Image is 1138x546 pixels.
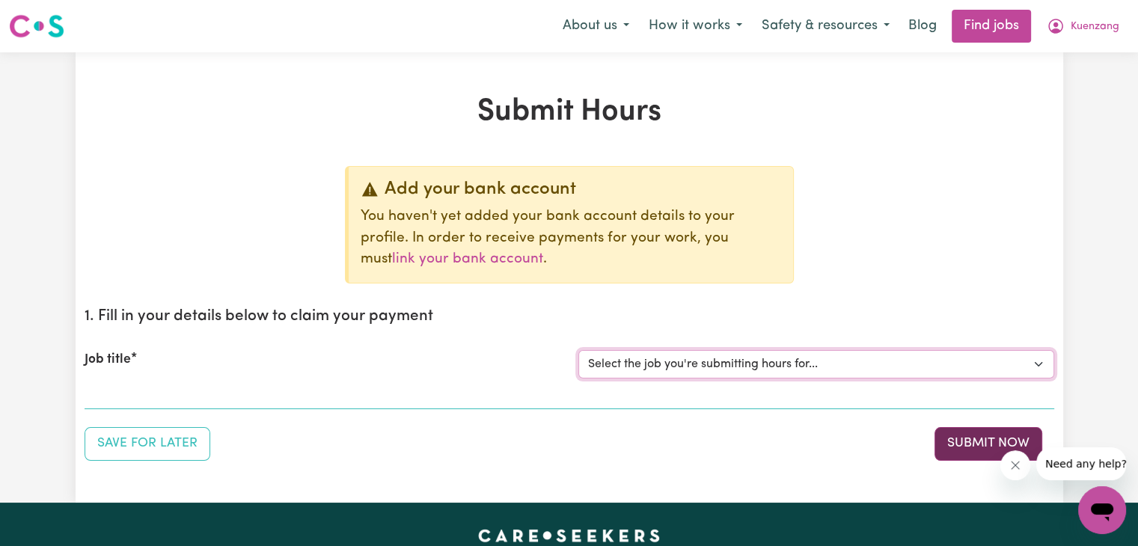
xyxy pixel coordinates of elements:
[9,13,64,40] img: Careseekers logo
[1071,19,1119,35] span: Kuenzang
[553,10,639,42] button: About us
[392,252,543,266] a: link your bank account
[85,427,210,460] button: Save your job report
[85,307,1054,326] h2: 1. Fill in your details below to claim your payment
[934,427,1042,460] button: Submit your job report
[1037,10,1129,42] button: My Account
[9,10,91,22] span: Need any help?
[899,10,946,43] a: Blog
[752,10,899,42] button: Safety & resources
[639,10,752,42] button: How it works
[478,530,660,542] a: Careseekers home page
[85,350,131,369] label: Job title
[361,179,781,200] div: Add your bank account
[1078,486,1126,534] iframe: Button to launch messaging window
[952,10,1031,43] a: Find jobs
[85,94,1054,130] h1: Submit Hours
[9,9,64,43] a: Careseekers logo
[361,206,781,271] p: You haven't yet added your bank account details to your profile. In order to receive payments for...
[1000,450,1030,480] iframe: Close message
[1036,447,1126,480] iframe: Message from company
